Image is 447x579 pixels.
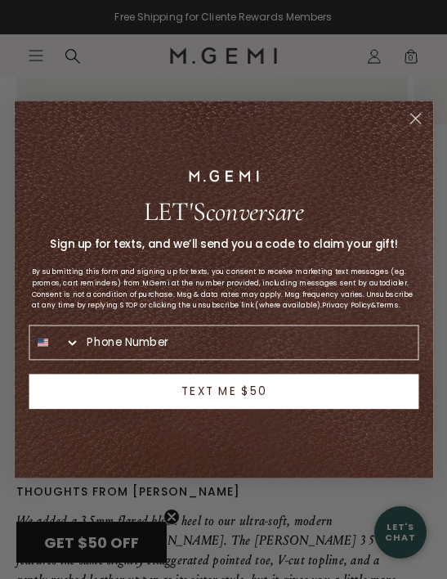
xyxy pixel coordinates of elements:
button: Search Countries [29,325,80,359]
span: LET'S [144,195,304,227]
a: Terms [376,299,398,310]
img: M.Gemi [189,170,258,182]
button: Close dialog [403,106,427,131]
a: Privacy Policy [321,299,371,310]
p: By submitting this form and signing up for texts, you consent to receive marketing text messages ... [31,266,415,311]
button: TEXT ME $50 [29,374,418,409]
span: conversare [206,195,304,227]
img: United States [37,337,48,348]
span: Sign up for texts, and we’ll send you a code to claim your gift! [50,236,398,252]
input: Phone Number [79,325,418,359]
